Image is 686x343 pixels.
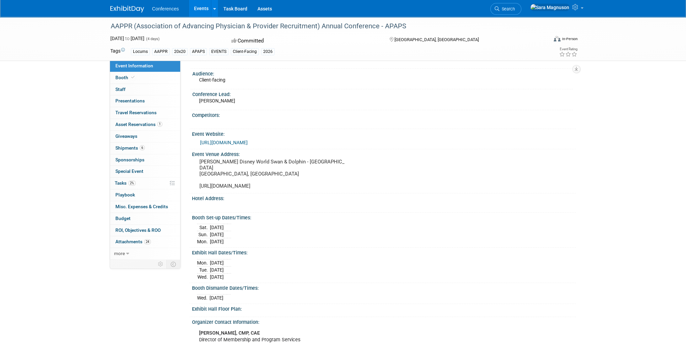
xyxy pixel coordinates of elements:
td: [DATE] [210,273,224,280]
span: [GEOGRAPHIC_DATA], [GEOGRAPHIC_DATA] [394,37,479,42]
span: 2% [128,181,136,186]
a: more [110,248,180,259]
a: Search [490,3,521,15]
div: Conference Lead: [192,89,573,98]
a: Playbook [110,189,180,201]
a: Shipments6 [110,143,180,154]
span: Special Event [115,168,143,174]
div: 2026 [261,48,275,55]
span: Client-facing [199,77,225,83]
span: Presentations [115,98,145,103]
td: Mon. [197,259,210,266]
div: Committed [229,35,379,47]
div: Event Website: [192,129,576,137]
td: Personalize Event Tab Strip [155,260,167,269]
div: APAPS [190,48,207,55]
div: AAPPR (Association of Advancing Physician & Provider Recruitment) Annual Conference - APAPS [108,20,538,32]
span: Staff [115,87,126,92]
span: Attachments [115,239,151,244]
td: [DATE] [210,238,224,245]
td: [DATE] [210,224,224,231]
span: 24 [144,239,151,244]
span: more [114,251,125,256]
i: Booth reservation complete [131,75,135,79]
div: Event Format [508,35,578,45]
a: Attachments24 [110,236,180,248]
span: Giveaways [115,133,137,139]
a: Asset Reservations1 [110,119,180,130]
div: Organizer Contact Information: [192,317,576,325]
div: Exhibit Hall Floor Plan: [192,304,576,312]
div: Event Venue Address: [192,149,576,158]
td: [DATE] [210,231,224,238]
div: Competitors: [192,110,576,119]
td: [DATE] [210,259,224,266]
div: EVENTS [209,48,228,55]
b: [PERSON_NAME], CMP, CAE [199,330,260,336]
td: Sat. [197,224,210,231]
a: Giveaways [110,131,180,142]
span: (4 days) [145,37,160,41]
a: Travel Reservations [110,107,180,119]
a: Sponsorships [110,154,180,166]
a: Staff [110,84,180,95]
div: In-Person [561,36,577,41]
div: Audience: [192,69,573,77]
span: Travel Reservations [115,110,157,115]
div: Hotel Address: [192,193,576,202]
div: AAPPR [152,48,170,55]
td: [DATE] [210,266,224,273]
img: Sara Magnuson [530,4,570,11]
span: Search [499,6,515,11]
a: Misc. Expenses & Credits [110,201,180,213]
td: Toggle Event Tabs [166,260,180,269]
td: Sun. [197,231,210,238]
a: Special Event [110,166,180,177]
div: Booth Dismantle Dates/Times: [192,283,576,291]
span: Asset Reservations [115,122,162,127]
a: Event Information [110,60,180,72]
div: Booth Set-up Dates/Times: [192,213,576,221]
span: [DATE] [DATE] [110,36,144,41]
td: Wed. [197,294,210,302]
span: Locums [199,57,216,62]
a: Booth [110,72,180,84]
span: ROI, Objectives & ROO [115,227,161,233]
span: to [124,36,131,41]
span: Event Information [115,63,153,68]
span: 1 [157,122,162,127]
a: Presentations [110,95,180,107]
a: [URL][DOMAIN_NAME] [200,140,248,145]
div: Client-Facing [231,48,259,55]
a: Budget [110,213,180,224]
td: Mon. [197,238,210,245]
span: Misc. Expenses & Credits [115,204,168,209]
span: Sponsorships [115,157,144,162]
div: Locums [131,48,150,55]
span: Conferences [152,6,179,11]
td: Wed. [197,273,210,280]
span: Playbook [115,192,135,197]
img: ExhibitDay [110,6,144,12]
div: Event Rating [559,48,577,51]
pre: [PERSON_NAME] Disney World Swan & Dolphin - [GEOGRAPHIC_DATA] [GEOGRAPHIC_DATA], [GEOGRAPHIC_DATA... [199,159,345,189]
span: [PERSON_NAME] [199,98,235,103]
td: [DATE] [210,294,223,302]
td: Tags [110,48,125,55]
img: Format-Inperson.png [554,36,560,41]
a: Tasks2% [110,178,180,189]
span: Tasks [115,180,136,186]
span: Booth [115,75,136,80]
span: Shipments [115,145,145,151]
span: Budget [115,216,131,221]
div: Exhibit Hall Dates/Times: [192,248,576,256]
a: ROI, Objectives & ROO [110,225,180,236]
td: Tue. [197,266,210,273]
span: 6 [140,145,145,150]
div: 20x20 [172,48,188,55]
